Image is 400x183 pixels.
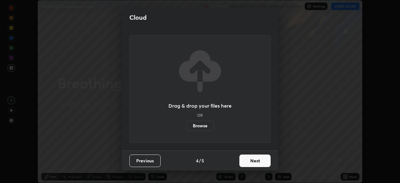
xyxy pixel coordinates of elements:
[129,155,161,167] button: Previous
[199,157,201,164] h4: /
[196,157,198,164] h4: 4
[129,13,147,22] h2: Cloud
[202,157,204,164] h4: 5
[239,155,271,167] button: Next
[168,103,232,108] h3: Drag & drop your files here
[197,113,203,117] h5: OR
